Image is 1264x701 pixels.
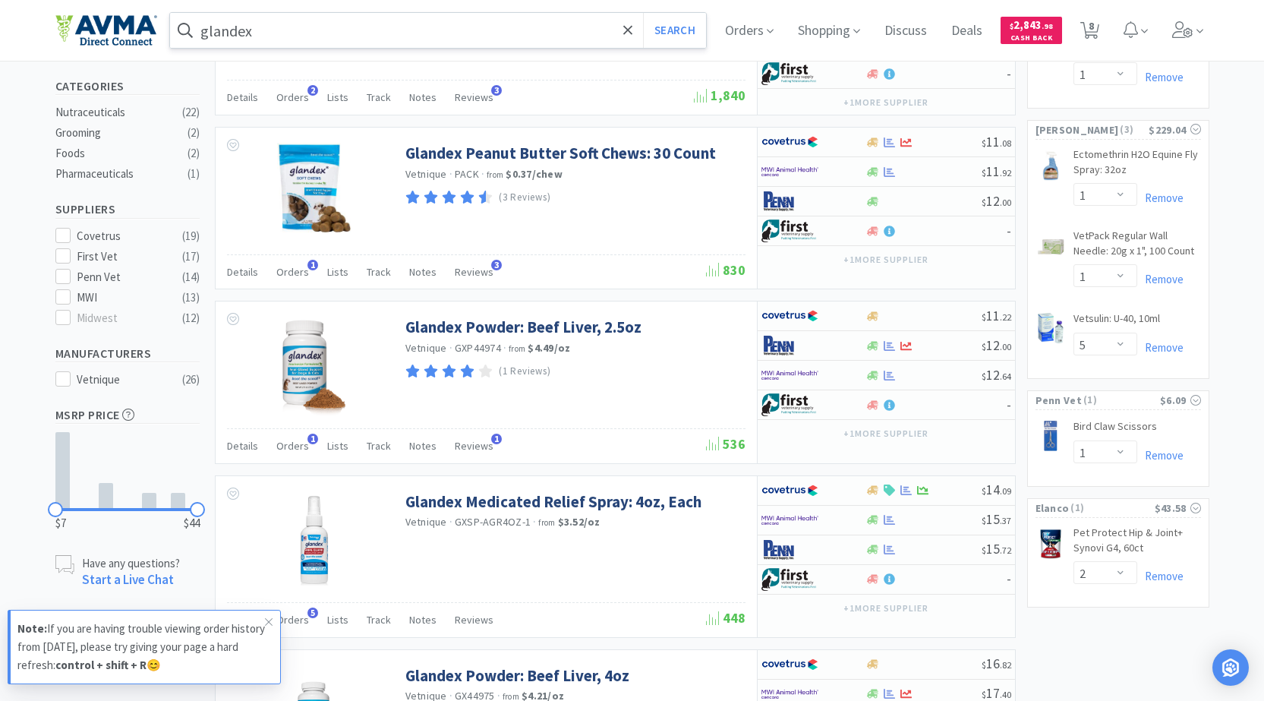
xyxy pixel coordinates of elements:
[409,439,437,453] span: Notes
[761,653,818,676] img: 77fca1acd8b6420a9015268ca798ef17_1.png
[455,515,531,529] span: GXSP-AGR4OZ-1
[761,568,818,591] img: 67d67680309e4a0bb49a5ff0391dcc42_6.png
[761,62,818,85] img: 67d67680309e4a0bb49a5ff0391dcc42_6.png
[455,439,493,453] span: Reviews
[761,393,818,416] img: 67d67680309e4a0bb49a5ff0391dcc42_6.png
[533,515,536,529] span: ·
[836,92,935,113] button: +1more supplier
[1035,500,1070,516] span: Elanco
[761,479,818,502] img: 77fca1acd8b6420a9015268ca798ef17_1.png
[982,307,1011,324] span: 11
[1035,232,1066,262] img: 801cba26e5ba4514a8db38c996053820_51921.jpeg
[1000,485,1011,497] span: . 09
[55,14,157,46] img: e4e33dab9f054f5782a47901c742baa9_102.png
[405,515,447,529] a: Vetnique
[1000,371,1011,382] span: . 64
[1010,34,1053,44] span: Cash Back
[528,341,570,355] strong: $4.49 / oz
[982,515,986,526] span: $
[55,406,200,424] h5: MSRP Price
[77,248,171,266] div: First Vet
[491,260,502,270] span: 3
[1007,570,1011,587] span: -
[982,510,1011,528] span: 15
[307,434,318,444] span: 1
[761,334,818,357] img: e1133ece90fa4a959c5ae41b0808c578_9.png
[1149,122,1200,138] div: $229.04
[982,485,986,497] span: $
[982,545,986,556] span: $
[506,167,563,181] strong: $0.37 / chew
[982,540,1011,557] span: 15
[455,265,493,279] span: Reviews
[558,515,600,529] strong: $3.52 / oz
[1155,500,1201,516] div: $43.58
[77,227,171,245] div: Covetrus
[409,613,437,627] span: Notes
[55,514,66,532] span: $7
[455,90,493,104] span: Reviews
[55,345,200,362] h5: Manufacturers
[227,439,258,453] span: Details
[276,265,309,279] span: Orders
[182,309,200,327] div: ( 12 )
[706,435,745,453] span: 536
[1035,150,1066,181] img: 67fa08b1fab144ab994e61cb5628b600_79216.jpeg
[77,289,171,307] div: MWI
[761,160,818,183] img: f6b2451649754179b5b4e0c70c3f7cb0_2.png
[982,481,1011,498] span: 14
[265,491,364,590] img: c06539de08254c9ab4810621bcc91a1f_369687.jpeg
[1073,526,1201,561] a: Pet Protect Hip & Joint+ Synovi G4, 60ct
[227,90,258,104] span: Details
[1007,222,1011,239] span: -
[761,190,818,213] img: e1133ece90fa4a959c5ae41b0808c578_9.png
[1082,393,1160,408] span: ( 1 )
[55,658,147,672] strong: control + shift + R
[1073,311,1160,333] a: Vetsulin: U-40, 10ml
[184,514,200,532] span: $44
[276,90,309,104] span: Orders
[17,621,47,636] strong: Note:
[449,167,452,181] span: ·
[1137,70,1184,84] a: Remove
[982,659,986,671] span: $
[55,201,200,218] h5: Suppliers
[276,439,309,453] span: Orders
[405,665,629,686] a: Glandex Powder: Beef Liver, 4oz
[1010,21,1013,31] span: $
[1000,545,1011,556] span: . 72
[706,261,745,279] span: 830
[1001,10,1062,51] a: $2,843.98Cash Back
[1000,341,1011,352] span: . 00
[276,613,309,627] span: Orders
[982,689,986,700] span: $
[449,341,452,355] span: ·
[538,517,555,528] span: from
[1000,659,1011,671] span: . 82
[761,305,818,327] img: 77fca1acd8b6420a9015268ca798ef17_1.png
[455,167,479,181] span: PACK
[1069,500,1154,516] span: ( 1 )
[509,343,525,354] span: from
[405,341,447,355] a: Vetnique
[1000,689,1011,700] span: . 40
[1212,649,1249,686] div: Open Intercom Messenger
[945,24,988,38] a: Deals
[1007,396,1011,413] span: -
[405,317,641,337] a: Glandex Powder: Beef Liver, 2.5oz
[761,364,818,387] img: f6b2451649754179b5b4e0c70c3f7cb0_2.png
[481,167,484,181] span: ·
[170,13,707,48] input: Search by item, sku, manufacturer, ingredient, size...
[1073,229,1201,264] a: VetPack Regular Wall Needle: 20g x 1", 100 Count
[182,103,200,122] div: ( 22 )
[982,311,986,323] span: $
[182,289,200,307] div: ( 13 )
[307,85,318,96] span: 2
[982,197,986,208] span: $
[1035,421,1066,451] img: 85681751042142a7bccc411381f26671_161183.png
[327,439,348,453] span: Lists
[277,143,351,242] img: 6c24334eb2e94363b9974b8550d42a60_185402.jpeg
[182,227,200,245] div: ( 19 )
[982,371,986,382] span: $
[227,265,258,279] span: Details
